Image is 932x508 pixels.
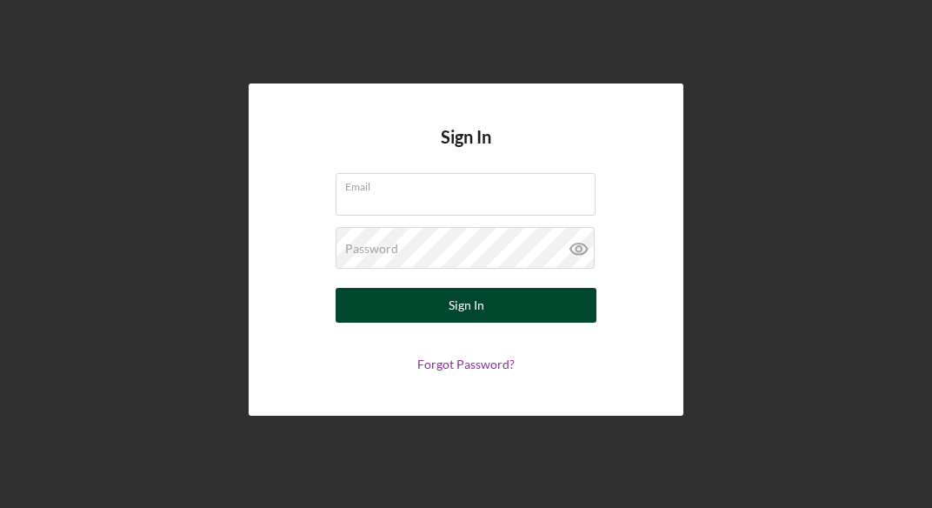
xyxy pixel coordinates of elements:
label: Email [345,174,596,193]
h4: Sign In [441,127,491,173]
label: Password [345,242,398,256]
div: Sign In [449,288,484,323]
a: Forgot Password? [417,357,515,371]
button: Sign In [336,288,596,323]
